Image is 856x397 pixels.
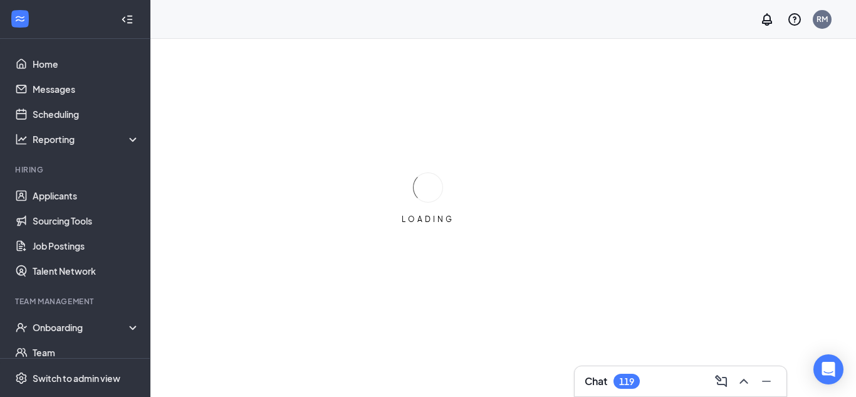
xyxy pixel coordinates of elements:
[15,321,28,334] svg: UserCheck
[759,374,774,389] svg: Minimize
[397,214,459,225] div: LOADING
[756,371,776,391] button: Minimize
[15,133,28,146] svg: Analysis
[711,371,731,391] button: ComposeMessage
[736,374,751,389] svg: ChevronUp
[33,51,140,77] a: Home
[33,183,140,208] a: Applicants
[33,77,140,102] a: Messages
[787,12,802,27] svg: QuestionInfo
[714,374,729,389] svg: ComposeMessage
[33,133,140,146] div: Reporting
[121,13,133,26] svg: Collapse
[33,258,140,283] a: Talent Network
[33,372,120,384] div: Switch to admin view
[585,374,607,388] h3: Chat
[734,371,754,391] button: ChevronUp
[619,376,634,387] div: 119
[817,14,828,24] div: RM
[15,296,137,307] div: Team Management
[33,102,140,127] a: Scheduling
[33,233,140,258] a: Job Postings
[813,354,843,384] div: Open Intercom Messenger
[15,372,28,384] svg: Settings
[33,321,129,334] div: Onboarding
[14,13,26,25] svg: WorkstreamLogo
[33,340,140,365] a: Team
[33,208,140,233] a: Sourcing Tools
[759,12,775,27] svg: Notifications
[15,164,137,175] div: Hiring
